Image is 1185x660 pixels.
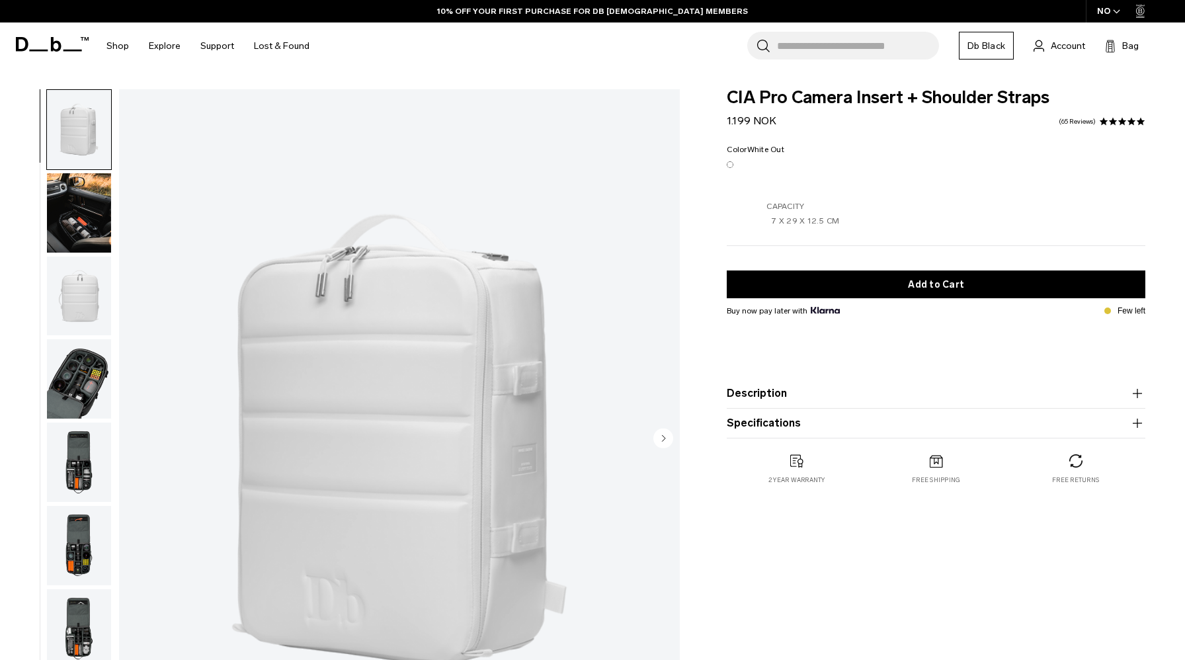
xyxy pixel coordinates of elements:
img: {"height" => 20, "alt" => "Klarna"} [811,307,839,313]
button: TheCIAProCameraInsert-3_2dbb3c33-de21-447d-8751-34873ffd55ac.png [46,89,112,170]
img: TheCIAProCameraInsert-8_eb240fd9-4ad6-4206-a313-d342aa01b24d.png [47,506,111,585]
span: CIA Pro Camera Insert + Shoulder Straps [727,89,1145,106]
p: Free shipping [912,475,960,485]
nav: Main Navigation [97,22,319,69]
span: 1.199 NOK [727,114,776,127]
button: Add to Cart [727,270,1145,298]
p: Capacity [766,200,1106,212]
img: TheCIAProCameraInsert-4_7b4ab3de-ad92-47ae-9379-1b798b71104b.png [47,173,111,253]
button: Next slide [653,428,673,450]
a: Account [1034,38,1085,54]
span: White Out [747,145,784,154]
button: Bag [1105,38,1139,54]
span: Bag [1122,39,1139,53]
a: Db Black [959,32,1014,60]
img: TheCIAProCameraInsert-3_2dbb3c33-de21-447d-8751-34873ffd55ac.png [47,90,111,169]
p: Few left [1118,305,1145,317]
p: 7 X 29 X 12.5 CM [772,215,1106,229]
button: TheCIAProCameraInsert-4_7b4ab3de-ad92-47ae-9379-1b798b71104b.png [46,173,112,253]
img: TheCIAProCameraInsert-1_1f6283eb-2f5c-420f-82c6-822555ffa82b.png [47,423,111,502]
button: Description [727,386,1145,401]
p: 2 year warranty [768,475,825,485]
img: TheCIAProCameraInsert-7_18262ec0-8cb9-415a-88c8-6442bae8cc82.png [47,339,111,419]
button: TheCIAProCameraInsert-7_18262ec0-8cb9-415a-88c8-6442bae8cc82.png [46,339,112,419]
a: Support [200,22,234,69]
p: Free returns [1052,475,1099,485]
span: Account [1051,39,1085,53]
button: TheCIAProCameraInsert-8_eb240fd9-4ad6-4206-a313-d342aa01b24d.png [46,505,112,586]
a: Shop [106,22,129,69]
img: TheCIAProCameraInsert-4_33642daa-6f4f-4acf-9209-d812bb110a4a.png [47,257,111,336]
a: 65 reviews [1059,118,1096,125]
button: TheCIAProCameraInsert-1_1f6283eb-2f5c-420f-82c6-822555ffa82b.png [46,422,112,503]
a: Explore [149,22,181,69]
a: Lost & Found [254,22,309,69]
a: 10% OFF YOUR FIRST PURCHASE FOR DB [DEMOGRAPHIC_DATA] MEMBERS [437,5,748,17]
button: Specifications [727,415,1145,431]
button: TheCIAProCameraInsert-4_33642daa-6f4f-4acf-9209-d812bb110a4a.png [46,256,112,337]
span: Buy now pay later with [727,305,839,317]
legend: Color [727,145,784,153]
